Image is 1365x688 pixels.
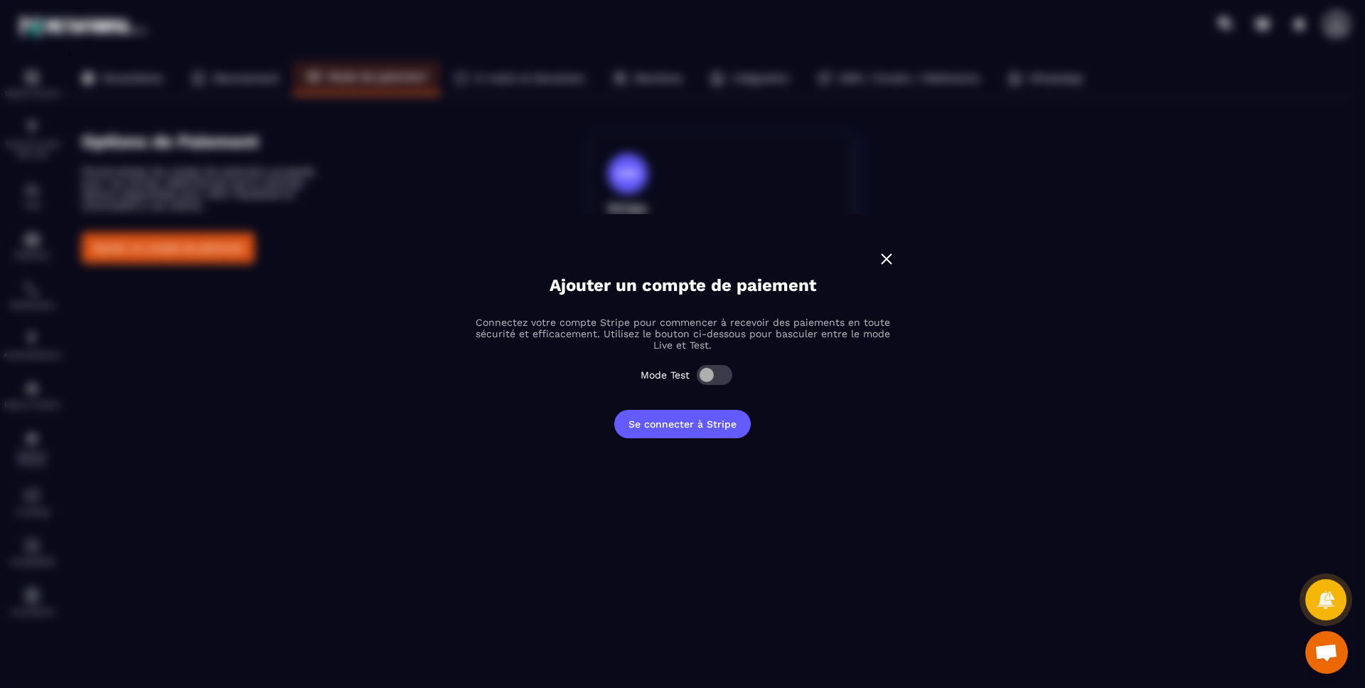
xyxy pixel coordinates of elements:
div: Ouvrir le chat [1305,631,1348,674]
button: Se connecter à Stripe [614,410,751,438]
img: close-w.0bb75850.svg [877,250,896,268]
label: Mode Test [641,369,690,381]
p: Ajouter un compte de paiement [550,275,816,295]
p: Connectez votre compte Stripe pour commencer à recevoir des paiements en toute sécurité et effica... [469,317,896,351]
